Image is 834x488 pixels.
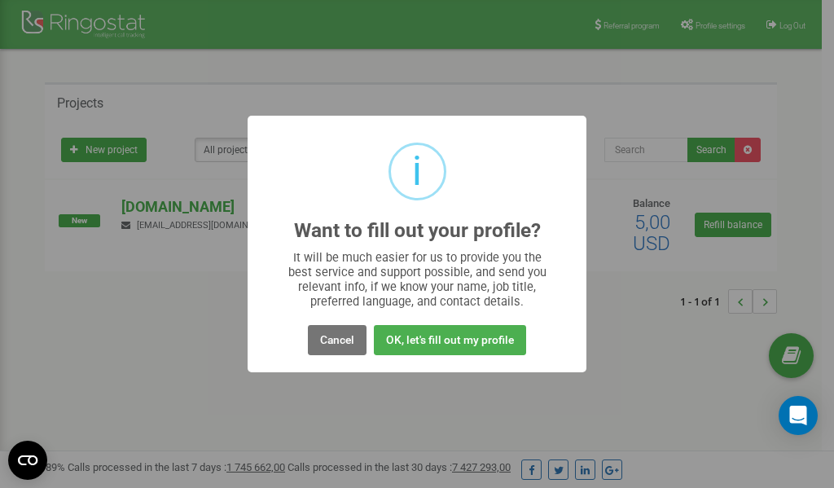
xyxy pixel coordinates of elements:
div: Open Intercom Messenger [779,396,818,435]
div: It will be much easier for us to provide you the best service and support possible, and send you ... [280,250,555,309]
div: i [412,145,422,198]
button: OK, let's fill out my profile [374,325,526,355]
h2: Want to fill out your profile? [294,220,541,242]
button: Open CMP widget [8,441,47,480]
button: Cancel [308,325,367,355]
